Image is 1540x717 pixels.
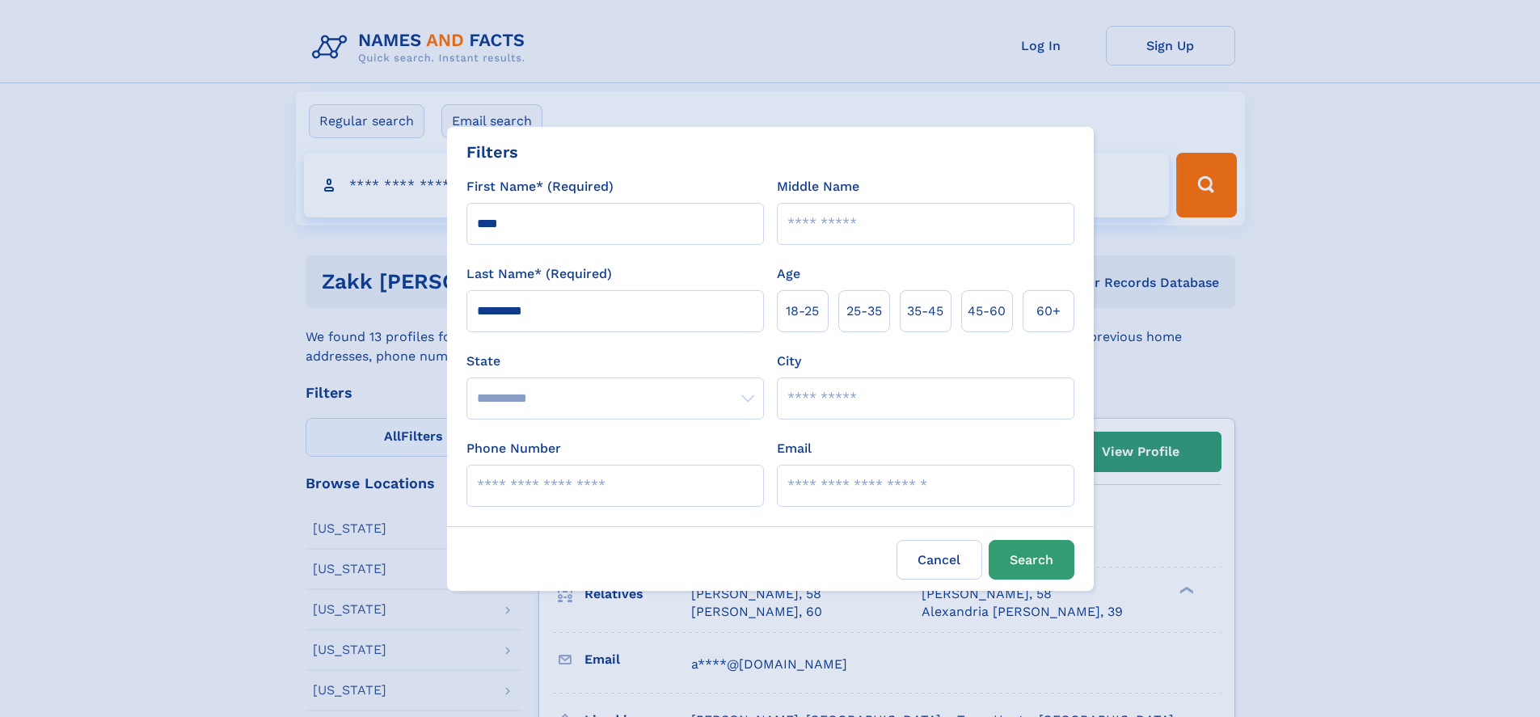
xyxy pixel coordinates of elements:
[777,177,859,196] label: Middle Name
[907,302,943,321] span: 35‑45
[466,264,612,284] label: Last Name* (Required)
[466,140,518,164] div: Filters
[897,540,982,580] label: Cancel
[466,352,764,371] label: State
[777,352,801,371] label: City
[846,302,882,321] span: 25‑35
[777,264,800,284] label: Age
[968,302,1006,321] span: 45‑60
[1036,302,1061,321] span: 60+
[786,302,819,321] span: 18‑25
[466,439,561,458] label: Phone Number
[777,439,812,458] label: Email
[466,177,614,196] label: First Name* (Required)
[989,540,1074,580] button: Search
